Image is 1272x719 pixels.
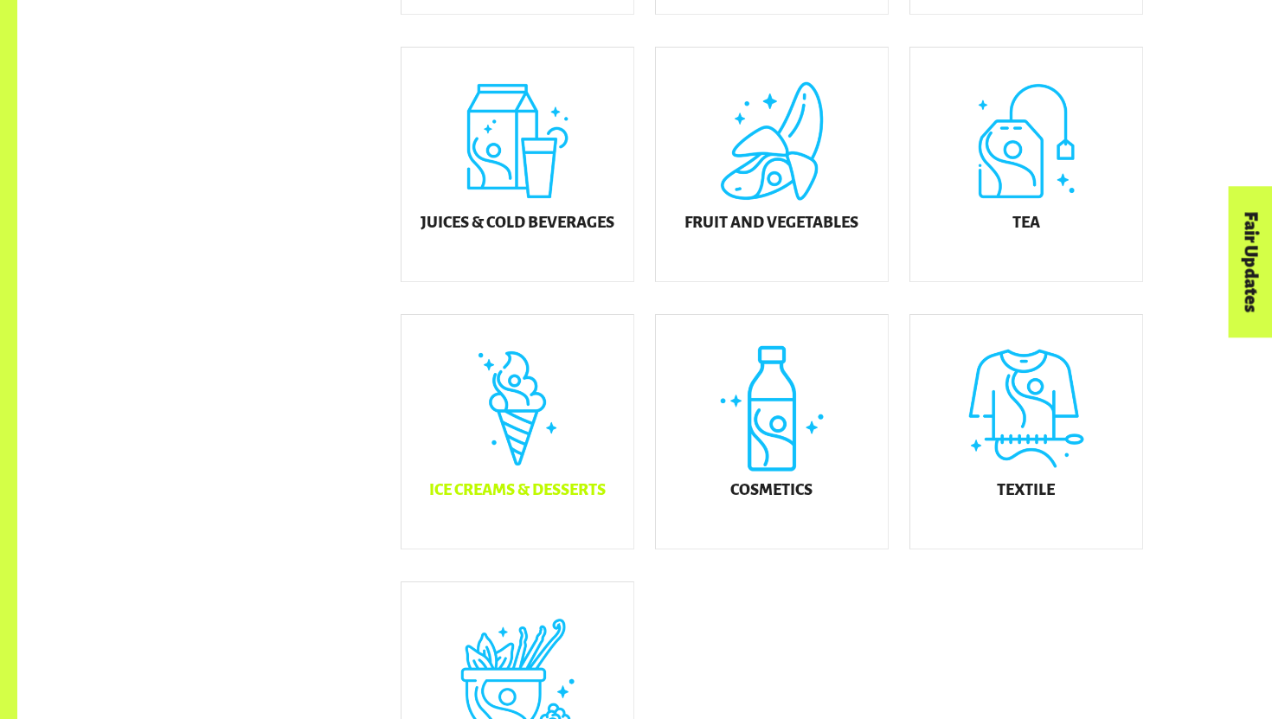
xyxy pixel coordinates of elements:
[909,314,1143,549] a: Textile
[655,314,889,549] a: Cosmetics
[421,215,614,232] h5: Juices & Cold Beverages
[655,47,889,282] a: Fruit and Vegetables
[429,482,606,499] h5: Ice Creams & Desserts
[997,482,1055,499] h5: Textile
[684,215,858,232] h5: Fruit and Vegetables
[401,314,634,549] a: Ice Creams & Desserts
[401,47,634,282] a: Juices & Cold Beverages
[1012,215,1040,232] h5: Tea
[730,482,813,499] h5: Cosmetics
[909,47,1143,282] a: Tea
